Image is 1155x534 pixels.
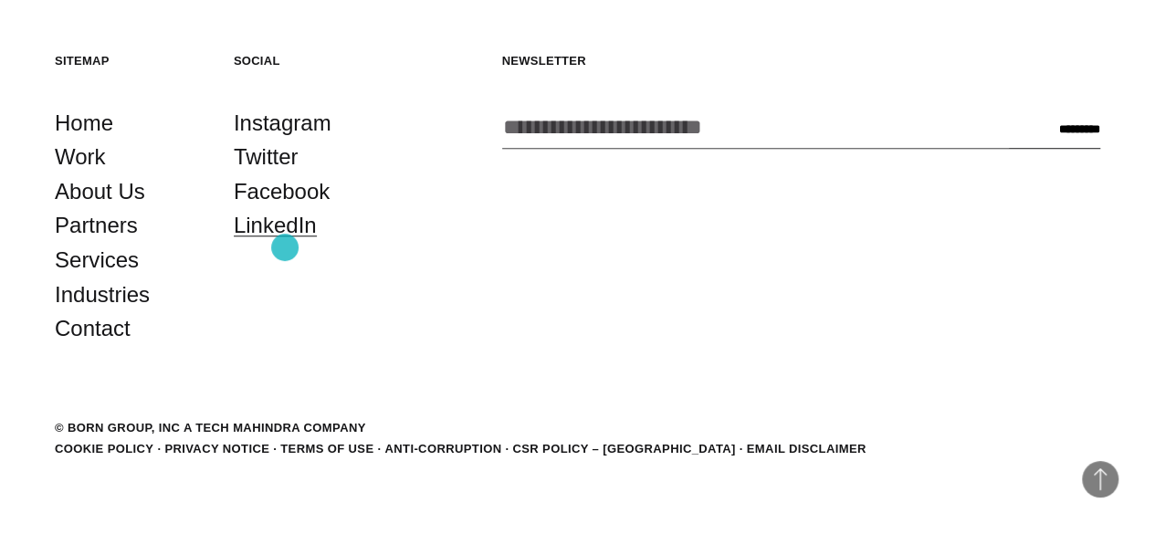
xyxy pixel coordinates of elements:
a: Instagram [234,106,331,141]
h5: Newsletter [502,53,1100,68]
a: Privacy Notice [164,442,269,455]
a: LinkedIn [234,208,317,243]
h5: Sitemap [55,53,206,68]
a: Home [55,106,113,141]
button: Back to Top [1082,461,1118,497]
a: CSR POLICY – [GEOGRAPHIC_DATA] [512,442,735,455]
a: Industries [55,277,150,312]
a: Services [55,243,139,277]
a: About Us [55,174,145,209]
a: Anti-Corruption [384,442,501,455]
a: Email Disclaimer [747,442,866,455]
a: Facebook [234,174,330,209]
h5: Social [234,53,385,68]
a: Terms of Use [280,442,373,455]
a: Contact [55,311,131,346]
div: © BORN GROUP, INC A Tech Mahindra Company [55,419,366,437]
a: Partners [55,208,138,243]
a: Work [55,140,106,174]
a: Twitter [234,140,299,174]
a: Cookie Policy [55,442,153,455]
